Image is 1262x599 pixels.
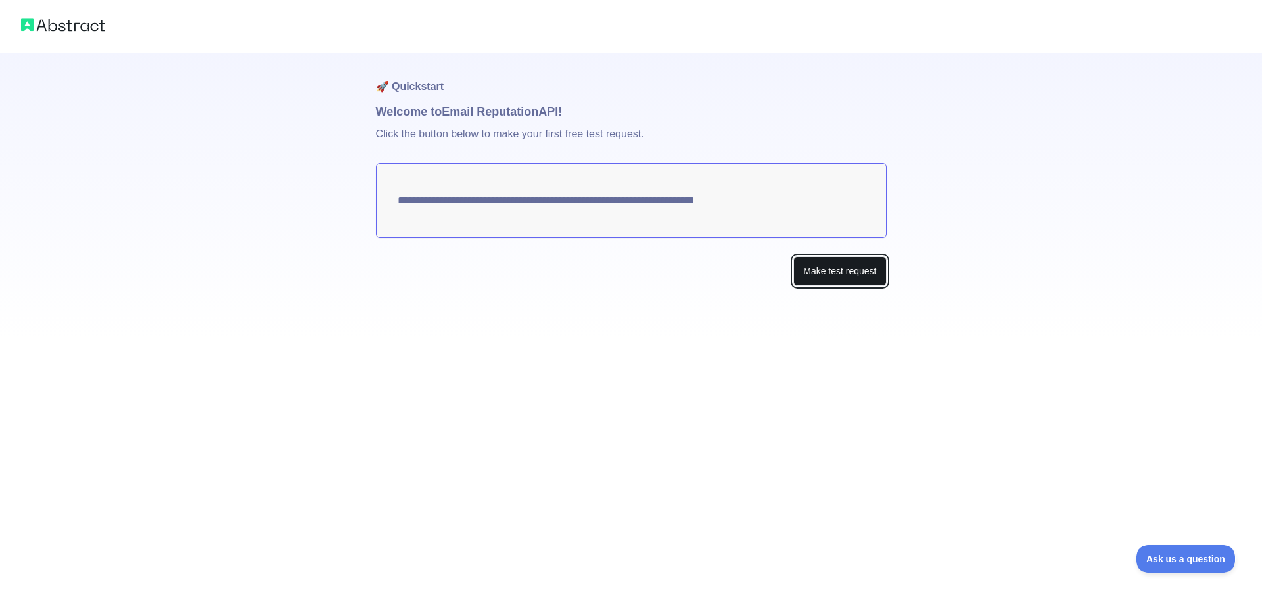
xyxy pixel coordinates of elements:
[376,53,887,103] h1: 🚀 Quickstart
[793,256,886,286] button: Make test request
[1136,545,1236,573] iframe: Toggle Customer Support
[376,121,887,163] p: Click the button below to make your first free test request.
[376,103,887,121] h1: Welcome to Email Reputation API!
[21,16,105,34] img: Abstract logo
